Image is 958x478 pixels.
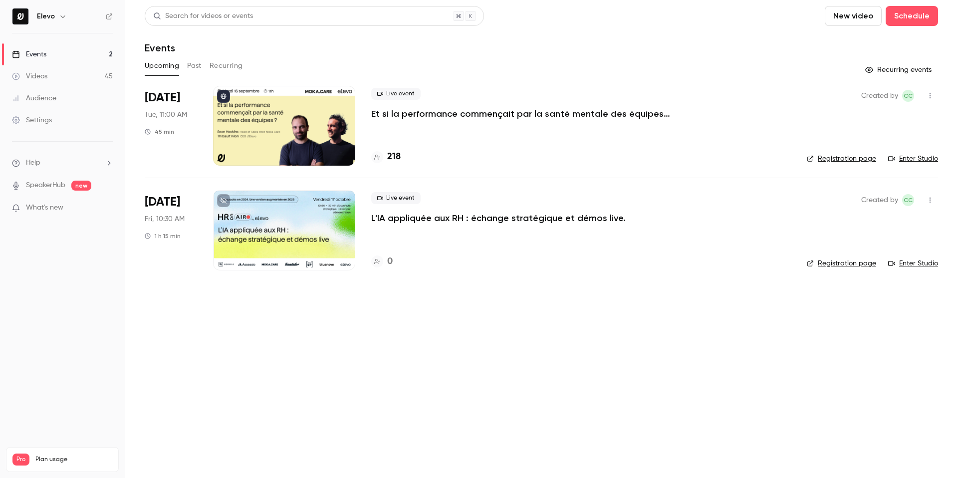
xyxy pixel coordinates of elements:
[145,42,175,54] h1: Events
[145,194,180,210] span: [DATE]
[12,158,113,168] li: help-dropdown-opener
[26,180,65,191] a: SpeakerHub
[35,456,112,464] span: Plan usage
[26,203,63,213] span: What's new
[145,128,174,136] div: 45 min
[210,58,243,74] button: Recurring
[902,90,914,102] span: Clara Courtillier
[888,154,938,164] a: Enter Studio
[71,181,91,191] span: new
[371,150,401,164] a: 218
[888,258,938,268] a: Enter Studio
[825,6,882,26] button: New video
[145,232,181,240] div: 1 h 15 min
[371,88,421,100] span: Live event
[387,255,393,268] h4: 0
[12,8,28,24] img: Elevo
[886,6,938,26] button: Schedule
[12,93,56,103] div: Audience
[12,454,29,466] span: Pro
[371,192,421,204] span: Live event
[101,204,113,213] iframe: Noticeable Trigger
[145,58,179,74] button: Upcoming
[861,90,898,102] span: Created by
[153,11,253,21] div: Search for videos or events
[371,255,393,268] a: 0
[26,158,40,168] span: Help
[187,58,202,74] button: Past
[145,90,180,106] span: [DATE]
[145,190,197,270] div: Oct 17 Fri, 10:30 AM (Europe/Paris)
[12,71,47,81] div: Videos
[807,154,876,164] a: Registration page
[12,115,52,125] div: Settings
[904,194,913,206] span: CC
[387,150,401,164] h4: 218
[371,108,671,120] a: Et si la performance commençait par la santé mentale des équipes ?
[902,194,914,206] span: Clara Courtillier
[37,11,55,21] h6: Elevo
[861,194,898,206] span: Created by
[807,258,876,268] a: Registration page
[904,90,913,102] span: CC
[145,110,187,120] span: Tue, 11:00 AM
[12,49,46,59] div: Events
[371,212,626,224] a: L'IA appliquée aux RH : échange stratégique et démos live.
[145,86,197,166] div: Sep 16 Tue, 11:00 AM (Europe/Paris)
[145,214,185,224] span: Fri, 10:30 AM
[861,62,938,78] button: Recurring events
